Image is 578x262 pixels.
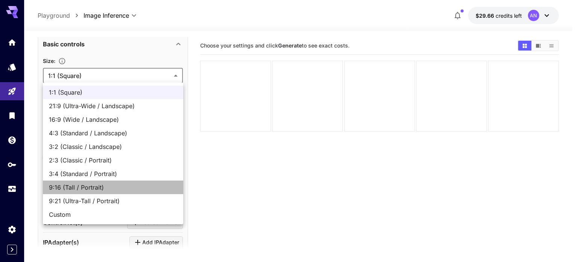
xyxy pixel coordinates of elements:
[49,210,177,219] span: Custom
[49,129,177,138] span: 4:3 (Standard / Landscape)
[49,115,177,124] span: 16:9 (Wide / Landscape)
[49,169,177,178] span: 3:4 (Standard / Portrait)
[49,142,177,151] span: 3:2 (Classic / Landscape)
[49,196,177,205] span: 9:21 (Ultra-Tall / Portrait)
[49,156,177,165] span: 2:3 (Classic / Portrait)
[49,183,177,192] span: 9:16 (Tall / Portrait)
[49,88,177,97] span: 1:1 (Square)
[49,101,177,110] span: 21:9 (Ultra-Wide / Landscape)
